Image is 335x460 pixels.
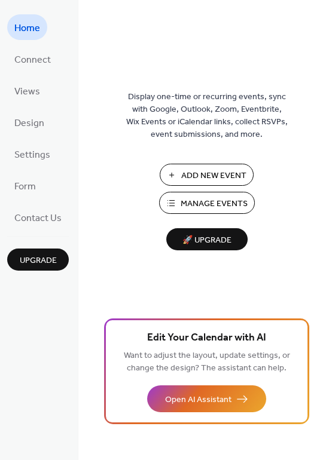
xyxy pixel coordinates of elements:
[7,204,69,230] a: Contact Us
[7,173,43,198] a: Form
[147,330,266,346] span: Edit Your Calendar with AI
[14,177,36,196] span: Form
[14,51,51,69] span: Connect
[14,209,62,228] span: Contact Us
[173,232,240,249] span: 🚀 Upgrade
[7,109,51,135] a: Design
[166,228,248,250] button: 🚀 Upgrade
[165,394,232,406] span: Open AI Assistant
[14,114,44,133] span: Design
[20,254,57,267] span: Upgrade
[7,141,57,167] a: Settings
[159,192,255,214] button: Manage Events
[147,385,266,412] button: Open AI Assistant
[7,14,47,40] a: Home
[181,198,248,210] span: Manage Events
[7,249,69,271] button: Upgrade
[124,348,290,376] span: Want to adjust the layout, update settings, or change the design? The assistant can help.
[160,164,254,186] button: Add New Event
[14,82,40,101] span: Views
[14,146,50,164] span: Settings
[7,78,47,103] a: Views
[126,91,288,141] span: Display one-time or recurring events, sync with Google, Outlook, Zoom, Eventbrite, Wix Events or ...
[14,19,40,38] span: Home
[7,46,58,72] a: Connect
[181,170,246,182] span: Add New Event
